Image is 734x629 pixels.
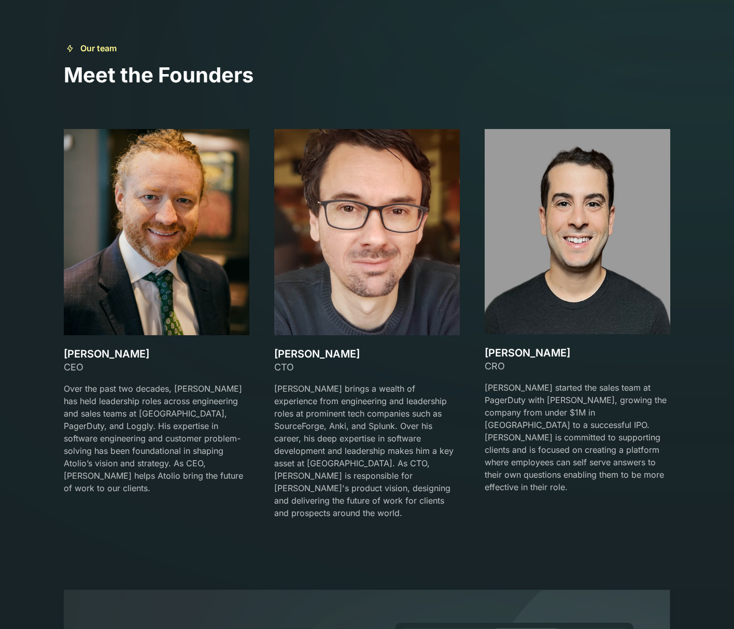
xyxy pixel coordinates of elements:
[485,347,670,359] h3: [PERSON_NAME]
[64,348,249,360] h3: [PERSON_NAME]
[64,129,249,335] img: team
[485,381,670,493] p: [PERSON_NAME] started the sales team at PagerDuty with [PERSON_NAME], growing the company from un...
[64,63,670,88] h2: Meet the Founders
[64,360,249,374] div: CEO
[64,382,249,494] p: Over the past two decades, [PERSON_NAME] has held leadership roles across engineering and sales t...
[682,579,734,629] iframe: Chat Widget
[80,42,117,54] div: Our team
[274,129,460,335] img: team
[485,359,670,373] div: CRO
[485,129,670,334] img: team
[274,348,460,360] h3: [PERSON_NAME]
[274,382,460,519] p: [PERSON_NAME] brings a wealth of experience from engineering and leadership roles at prominent te...
[274,360,460,374] div: CTO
